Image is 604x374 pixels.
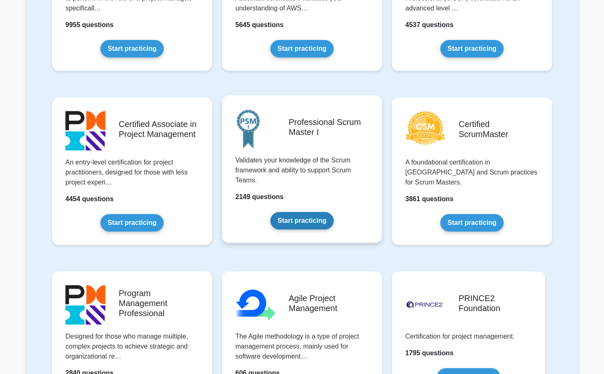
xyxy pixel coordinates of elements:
[440,214,503,232] a: Start practicing
[440,40,503,57] a: Start practicing
[100,214,163,232] a: Start practicing
[270,40,333,57] a: Start practicing
[270,212,333,229] a: Start practicing
[100,40,163,57] a: Start practicing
